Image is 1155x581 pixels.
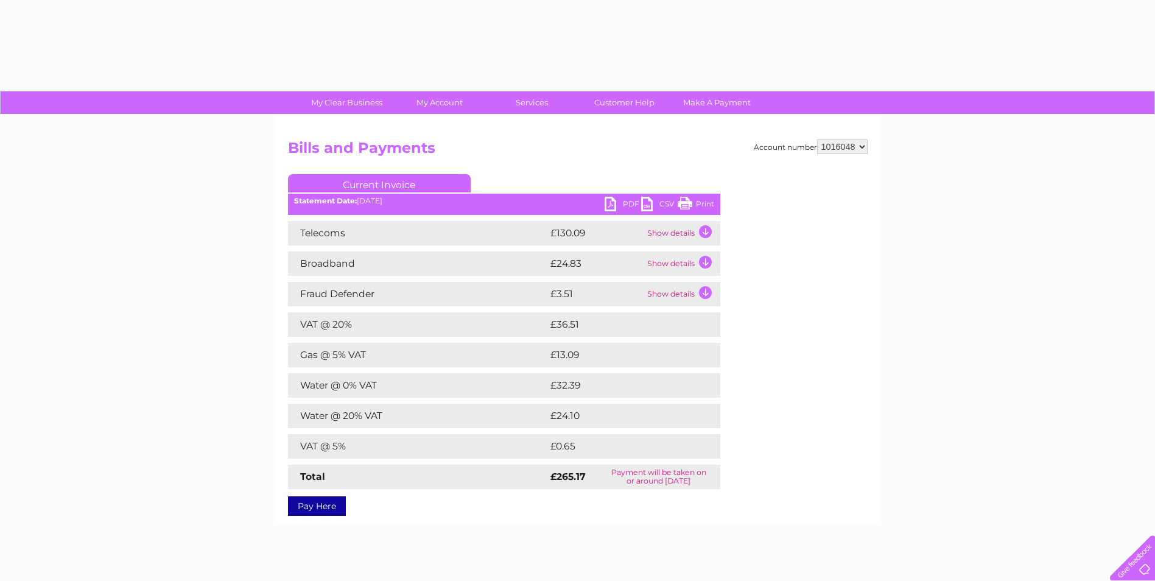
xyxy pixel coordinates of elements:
[547,343,695,367] td: £13.09
[300,471,325,482] strong: Total
[644,221,720,245] td: Show details
[482,91,582,114] a: Services
[605,197,641,214] a: PDF
[288,252,547,276] td: Broadband
[644,282,720,306] td: Show details
[288,197,720,205] div: [DATE]
[597,465,720,489] td: Payment will be taken on or around [DATE]
[288,434,547,459] td: VAT @ 5%
[288,174,471,192] a: Current Invoice
[667,91,767,114] a: Make A Payment
[574,91,675,114] a: Customer Help
[288,404,547,428] td: Water @ 20% VAT
[641,197,678,214] a: CSV
[297,91,397,114] a: My Clear Business
[288,282,547,306] td: Fraud Defender
[288,312,547,337] td: VAT @ 20%
[288,343,547,367] td: Gas @ 5% VAT
[288,139,868,163] h2: Bills and Payments
[288,496,346,516] a: Pay Here
[754,139,868,154] div: Account number
[294,196,357,205] b: Statement Date:
[547,252,644,276] td: £24.83
[547,434,692,459] td: £0.65
[678,197,714,214] a: Print
[547,373,695,398] td: £32.39
[288,373,547,398] td: Water @ 0% VAT
[288,221,547,245] td: Telecoms
[547,404,695,428] td: £24.10
[547,312,695,337] td: £36.51
[389,91,490,114] a: My Account
[547,221,644,245] td: £130.09
[550,471,586,482] strong: £265.17
[644,252,720,276] td: Show details
[547,282,644,306] td: £3.51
